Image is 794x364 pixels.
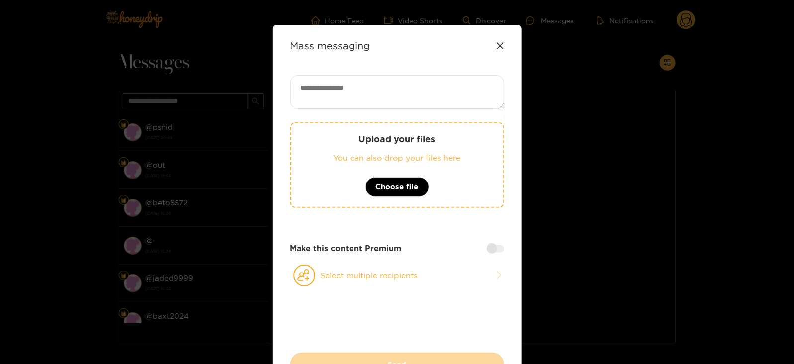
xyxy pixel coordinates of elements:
[290,264,504,287] button: Select multiple recipients
[290,243,402,254] strong: Make this content Premium
[365,177,429,197] button: Choose file
[290,40,370,51] strong: Mass messaging
[376,181,419,193] span: Choose file
[311,152,483,164] p: You can also drop your files here
[311,133,483,145] p: Upload your files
